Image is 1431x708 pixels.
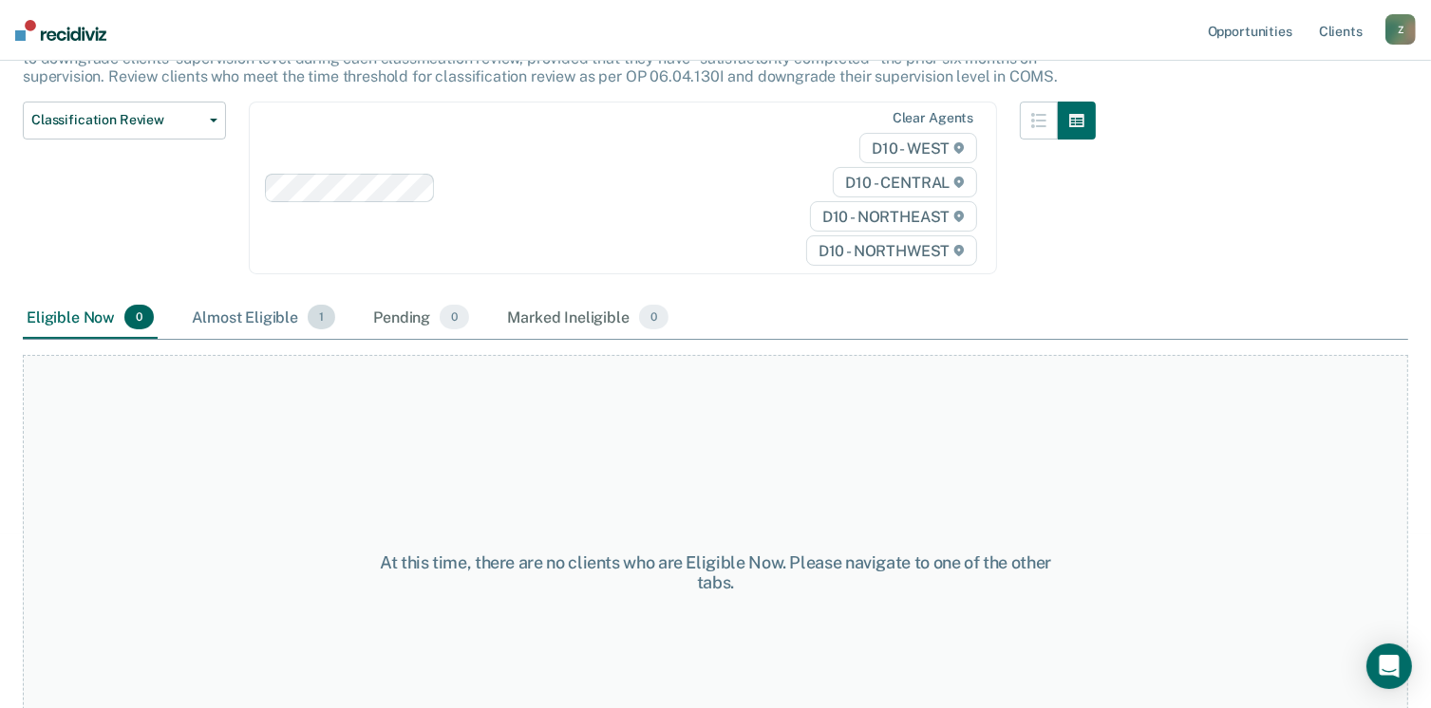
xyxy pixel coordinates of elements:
[810,201,977,232] span: D10 - NORTHEAST
[308,305,335,329] span: 1
[369,552,1062,593] div: At this time, there are no clients who are Eligible Now. Please navigate to one of the other tabs.
[188,297,339,339] div: Almost Eligible1
[503,297,672,339] div: Marked Ineligible0
[833,167,977,197] span: D10 - CENTRAL
[369,297,473,339] div: Pending0
[806,235,977,266] span: D10 - NORTHWEST
[23,297,158,339] div: Eligible Now0
[893,110,973,126] div: Clear agents
[1366,643,1412,689] div: Open Intercom Messenger
[859,133,977,163] span: D10 - WEST
[639,305,668,329] span: 0
[23,102,226,140] button: Classification Review
[31,112,202,128] span: Classification Review
[15,20,106,41] img: Recidiviz
[1385,14,1416,45] button: Z
[124,305,154,329] span: 0
[440,305,469,329] span: 0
